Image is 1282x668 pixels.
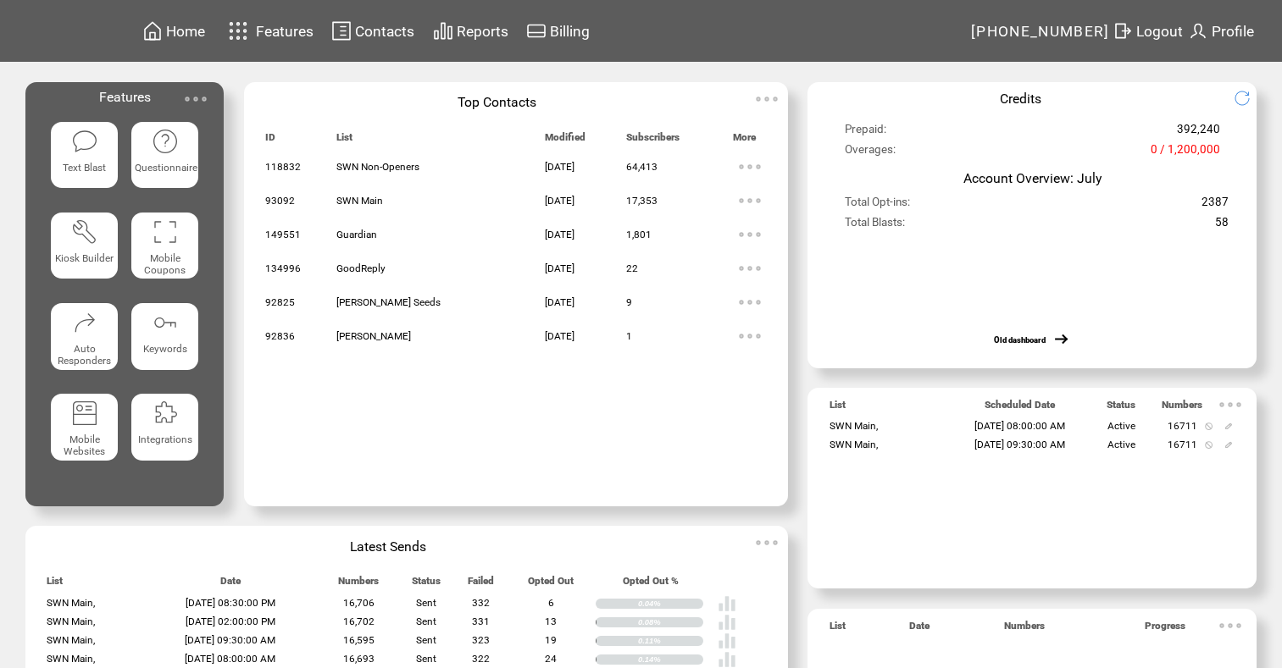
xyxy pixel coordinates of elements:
[186,616,275,627] span: [DATE] 02:00:00 PM
[256,23,314,40] span: Features
[166,23,205,40] span: Home
[1224,422,1232,430] img: edit.svg
[638,636,703,646] div: 0.11%
[265,195,295,207] span: 93092
[845,216,905,236] span: Total Blasts:
[430,18,511,44] a: Reports
[1205,422,1213,430] img: notallowed.svg
[545,653,557,665] span: 24
[47,634,95,646] span: SWN Main,
[55,252,114,264] span: Kiosk Builder
[47,616,95,627] span: SWN Main,
[350,538,426,555] span: Latest Sends
[472,634,490,646] span: 323
[336,229,377,240] span: Guardian
[433,20,453,41] img: chart.svg
[909,620,930,639] span: Date
[626,262,638,274] span: 22
[845,196,910,216] span: Total Opt-ins:
[1215,216,1229,236] span: 58
[138,433,192,445] span: Integrations
[338,575,379,594] span: Numbers
[131,394,198,471] a: Integrations
[143,343,187,355] span: Keywords
[1136,23,1183,40] span: Logout
[185,634,275,646] span: [DATE] 09:30:00 AM
[994,335,1046,345] a: Old dashboard
[458,94,536,110] span: Top Contacts
[152,218,179,246] img: coupons.svg
[545,195,574,207] span: [DATE]
[718,613,736,632] img: poll%20-%20white.svg
[1168,420,1197,432] span: 16711
[152,309,179,336] img: keywords.svg
[144,252,186,276] span: Mobile Coupons
[626,161,658,173] span: 64,413
[974,439,1065,450] span: [DATE] 09:30:00 AM
[626,131,680,151] span: Subscribers
[1177,123,1220,143] span: 392,240
[718,594,736,613] img: poll%20-%20white.svg
[718,632,736,650] img: poll%20-%20white.svg
[343,653,375,665] span: 16,693
[265,131,275,151] span: ID
[152,128,179,155] img: questionnaire.svg
[329,18,417,44] a: Contacts
[963,170,1102,186] span: Account Overview: July
[135,162,197,174] span: Questionnaire
[545,161,574,173] span: [DATE]
[51,213,118,290] a: Kiosk Builder
[472,653,490,665] span: 322
[526,20,547,41] img: creidtcard.svg
[545,296,574,308] span: [DATE]
[51,122,118,199] a: Text Blast
[1000,91,1041,107] span: Credits
[1168,439,1197,450] span: 16711
[733,184,767,218] img: ellypsis.svg
[265,161,301,173] span: 118832
[626,296,632,308] span: 9
[733,251,767,285] img: ellypsis.svg
[545,634,557,646] span: 19
[733,218,767,251] img: ellypsis.svg
[1202,196,1229,216] span: 2387
[472,616,490,627] span: 331
[416,653,436,665] span: Sent
[457,23,508,40] span: Reports
[416,634,436,646] span: Sent
[550,23,590,40] span: Billing
[845,143,896,163] span: Overages:
[336,161,419,173] span: SWN Non-Openers
[750,82,784,116] img: ellypsis.svg
[638,654,703,665] div: 0.14%
[545,330,574,342] span: [DATE]
[64,433,105,457] span: Mobile Websites
[472,597,490,609] span: 332
[626,330,632,342] span: 1
[638,599,703,609] div: 0.04%
[152,400,179,427] img: integrations.svg
[845,123,886,143] span: Prepaid:
[830,420,878,432] span: SWN Main,
[265,262,301,274] span: 134996
[1185,18,1257,44] a: Profile
[71,218,98,246] img: tool%201.svg
[221,14,317,47] a: Features
[47,597,95,609] span: SWN Main,
[224,17,253,45] img: features.svg
[336,195,383,207] span: SWN Main
[220,575,241,594] span: Date
[58,343,111,367] span: Auto Responders
[545,616,557,627] span: 13
[468,575,494,594] span: Failed
[1151,143,1220,163] span: 0 / 1,200,000
[830,439,878,450] span: SWN Main,
[51,394,118,471] a: Mobile Websites
[336,296,441,308] span: [PERSON_NAME] Seeds
[733,285,767,319] img: ellypsis.svg
[1162,399,1202,418] span: Numbers
[1107,439,1135,450] span: Active
[524,18,592,44] a: Billing
[1110,18,1185,44] a: Logout
[416,616,436,627] span: Sent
